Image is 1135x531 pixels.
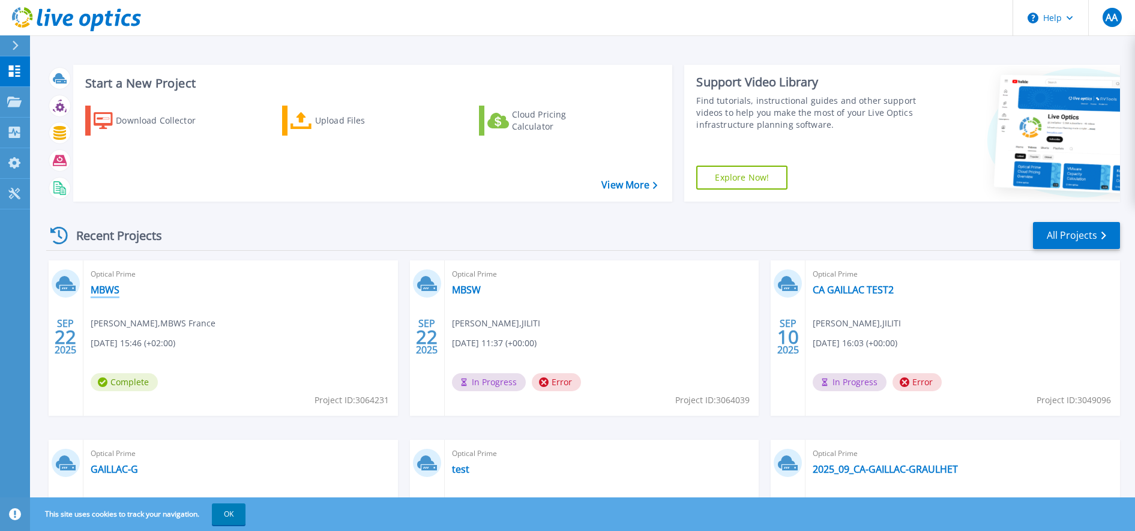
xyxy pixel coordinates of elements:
[512,109,608,133] div: Cloud Pricing Calculator
[813,447,1113,460] span: Optical Prime
[91,463,138,475] a: GAILLAC-G
[91,496,179,509] span: [PERSON_NAME] , JILITI
[33,503,245,525] span: This site uses cookies to track your navigation.
[452,337,537,350] span: [DATE] 11:37 (+00:00)
[479,106,613,136] a: Cloud Pricing Calculator
[452,268,752,281] span: Optical Prime
[777,332,799,342] span: 10
[85,106,219,136] a: Download Collector
[696,95,918,131] div: Find tutorials, instructional guides and other support videos to help you make the most of your L...
[893,373,942,391] span: Error
[696,74,918,90] div: Support Video Library
[452,447,752,460] span: Optical Prime
[282,106,416,136] a: Upload Files
[116,109,212,133] div: Download Collector
[315,109,411,133] div: Upload Files
[46,221,178,250] div: Recent Projects
[1037,394,1111,407] span: Project ID: 3049096
[416,332,438,342] span: 22
[813,317,901,330] span: [PERSON_NAME] , JILITI
[54,315,77,359] div: SEP 2025
[532,373,581,391] span: Error
[315,394,389,407] span: Project ID: 3064231
[696,166,787,190] a: Explore Now!
[452,373,526,391] span: In Progress
[91,447,391,460] span: Optical Prime
[452,284,481,296] a: MBSW
[777,315,799,359] div: SEP 2025
[601,179,657,191] a: View More
[91,317,215,330] span: [PERSON_NAME] , MBWS France
[91,373,158,391] span: Complete
[452,317,540,330] span: [PERSON_NAME] , JILITI
[813,463,958,475] a: 2025_09_CA-GAILLAC-GRAULHET
[813,337,897,350] span: [DATE] 16:03 (+00:00)
[813,373,887,391] span: In Progress
[452,496,540,509] span: [PERSON_NAME] , JILITI
[813,496,963,509] span: [PERSON_NAME] , CA [PERSON_NAME]
[212,503,245,525] button: OK
[91,268,391,281] span: Optical Prime
[91,337,175,350] span: [DATE] 15:46 (+02:00)
[55,332,76,342] span: 22
[85,77,657,90] h3: Start a New Project
[813,268,1113,281] span: Optical Prime
[91,284,119,296] a: MBWS
[813,284,894,296] a: CA GAILLAC TEST2
[415,315,438,359] div: SEP 2025
[452,463,469,475] a: test
[1033,222,1120,249] a: All Projects
[675,394,750,407] span: Project ID: 3064039
[1106,13,1118,22] span: AA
